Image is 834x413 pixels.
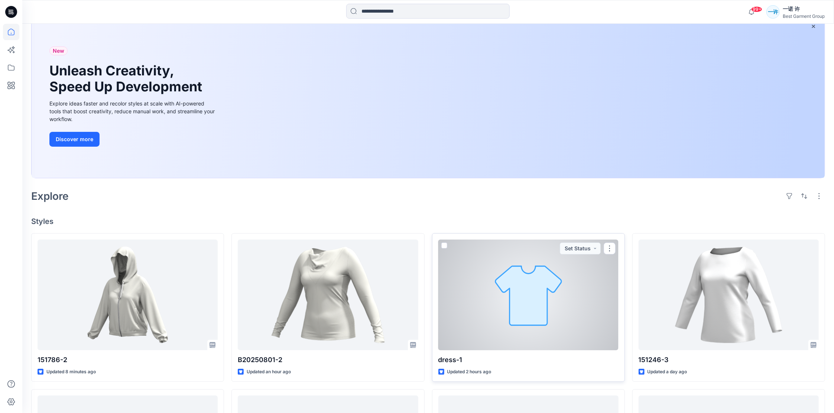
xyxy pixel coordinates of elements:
a: B20250801-2 [238,240,418,350]
a: 151786-2 [38,240,218,350]
div: Explore ideas faster and recolor styles at scale with AI-powered tools that boost creativity, red... [49,100,217,123]
p: Updated 8 minutes ago [46,368,96,376]
a: Discover more [49,132,217,147]
p: Updated 2 hours ago [447,368,491,376]
p: Updated a day ago [648,368,687,376]
p: 151786-2 [38,355,218,365]
p: Updated an hour ago [247,368,291,376]
h1: Unleash Creativity, Speed Up Development [49,63,205,95]
a: dress-1 [438,240,619,350]
p: dress-1 [438,355,619,365]
div: 一诺 许 [783,4,825,13]
div: Best Garment Group [783,13,825,19]
button: Discover more [49,132,100,147]
p: 151246-3 [639,355,819,365]
div: 一许 [766,5,780,19]
span: New [53,46,64,55]
a: 151246-3 [639,240,819,350]
h4: Styles [31,217,825,226]
h2: Explore [31,190,69,202]
p: B20250801-2 [238,355,418,365]
span: 99+ [751,6,762,12]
